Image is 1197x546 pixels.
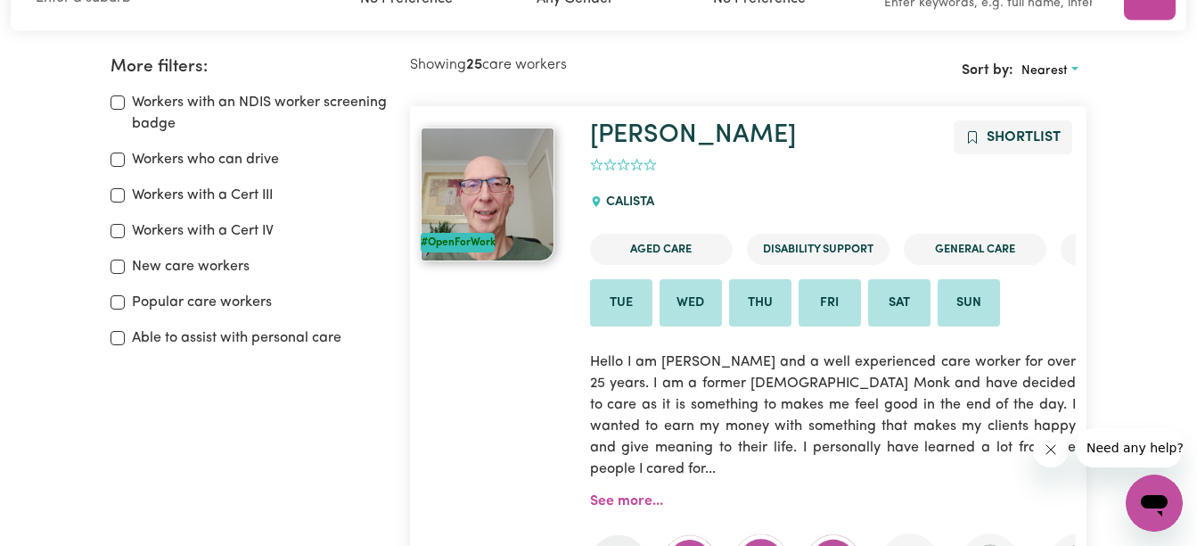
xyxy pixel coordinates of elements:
[132,185,273,206] label: Workers with a Cert III
[1013,57,1086,85] button: Sort search results
[590,122,796,148] a: [PERSON_NAME]
[1021,64,1068,78] span: Nearest
[590,155,657,176] div: add rating by typing an integer from 0 to 5 or pressing arrow keys
[799,279,861,327] li: Available on Fri
[954,120,1072,154] button: Add to shortlist
[132,292,272,313] label: Popular care workers
[132,327,341,349] label: Able to assist with personal care
[132,256,250,277] label: New care workers
[590,234,733,265] li: Aged Care
[660,279,722,327] li: Available on Wed
[904,234,1046,265] li: General Care
[868,279,931,327] li: Available on Sat
[590,279,652,327] li: Available on Tue
[987,130,1061,145] span: Shortlist
[111,57,389,78] h2: More filters:
[421,233,495,252] div: #OpenForWork
[938,279,1000,327] li: Available on Sun
[1033,432,1069,467] iframe: Close message
[11,12,108,27] span: Need any help?
[590,494,663,509] a: See more...
[132,92,389,135] label: Workers with an NDIS worker screening badge
[132,220,274,242] label: Workers with a Cert IV
[729,279,791,327] li: Available on Thu
[421,128,554,261] img: View Andreas's profile
[421,128,569,261] a: Andreas#OpenForWork
[132,149,279,170] label: Workers who can drive
[1076,428,1183,467] iframe: Message from company
[466,58,482,72] b: 25
[747,234,890,265] li: Disability Support
[1126,475,1183,532] iframe: Button to launch messaging window
[962,63,1013,78] span: Sort by:
[590,341,1077,491] p: Hello I am [PERSON_NAME] and a well experienced care worker for over 25 years. I am a former [DEM...
[410,57,749,74] h2: Showing care workers
[590,178,665,227] div: CALISTA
